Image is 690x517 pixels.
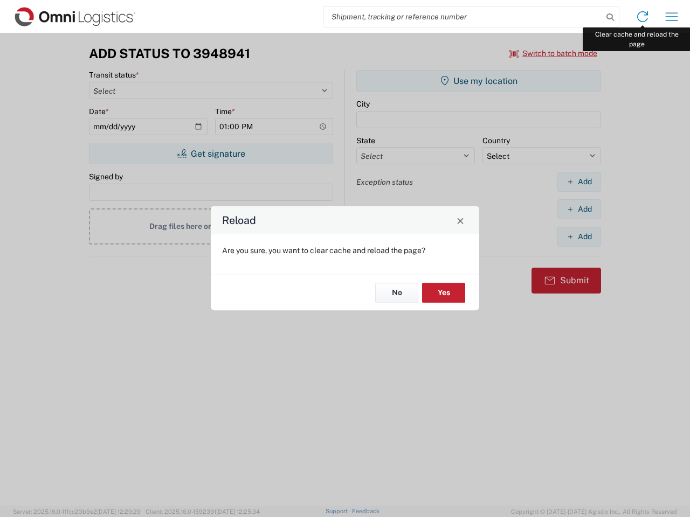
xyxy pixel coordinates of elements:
input: Shipment, tracking or reference number [323,6,603,27]
p: Are you sure, you want to clear cache and reload the page? [222,246,468,255]
h4: Reload [222,213,256,228]
button: Close [453,213,468,228]
button: Yes [422,283,465,303]
button: No [375,283,418,303]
